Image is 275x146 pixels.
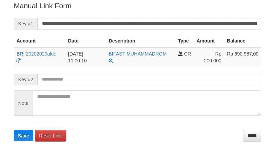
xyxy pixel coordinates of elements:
[65,47,106,67] td: [DATE] 11:00:10
[26,51,56,57] a: 20202020aldo
[65,35,106,47] th: Date
[18,133,29,138] span: Save
[35,130,66,142] a: Reset Link
[16,58,21,63] a: Copy 20202020aldo to clipboard
[14,90,33,116] span: Note
[106,35,175,47] th: Description
[39,133,62,138] span: Reset Link
[16,51,24,57] span: BRI
[194,47,224,67] td: Rp 200.000
[224,35,261,47] th: Balance
[14,35,65,47] th: Account
[14,1,261,11] p: Manual Link Form
[14,74,37,85] span: Key #2
[14,130,33,141] button: Save
[109,51,167,57] a: BIFAST MUHAMMADROM
[184,51,191,57] span: CR
[224,47,261,67] td: Rp 690.987,00
[194,35,224,47] th: Amount
[175,35,194,47] th: Type
[14,18,37,29] span: Key #1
